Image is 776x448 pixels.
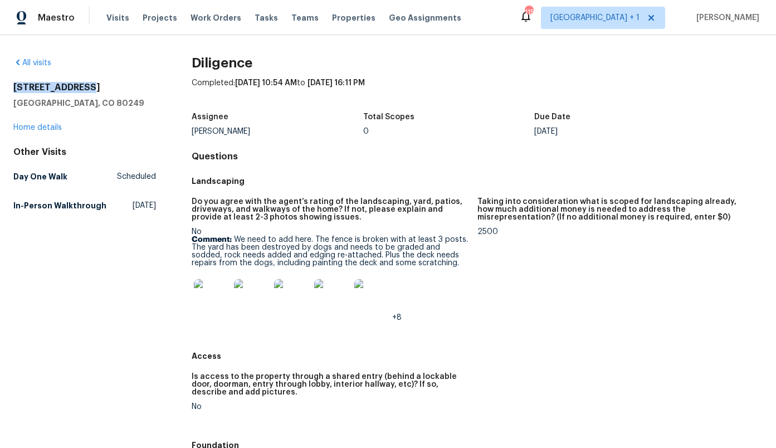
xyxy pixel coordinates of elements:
[13,59,51,67] a: All visits
[192,403,468,411] div: No
[192,198,468,221] h5: Do you agree with the agent’s rating of the landscaping, yard, patios, driveways, and walkways of...
[477,228,754,236] div: 2500
[534,113,570,121] h5: Due Date
[477,198,754,221] h5: Taking into consideration what is scoped for landscaping already, how much additional money is ne...
[534,128,705,135] div: [DATE]
[192,350,763,362] h5: Access
[133,200,156,211] span: [DATE]
[192,57,763,69] h2: Diligence
[192,77,763,106] div: Completed: to
[192,128,363,135] div: [PERSON_NAME]
[692,12,759,23] span: [PERSON_NAME]
[13,124,62,132] a: Home details
[291,12,319,23] span: Teams
[192,113,228,121] h5: Assignee
[13,147,156,158] div: Other Visits
[392,314,402,322] span: +8
[192,151,763,162] h4: Questions
[389,12,461,23] span: Geo Assignments
[192,176,763,187] h5: Landscaping
[13,171,67,182] h5: Day One Walk
[192,373,468,396] h5: Is access to the property through a shared entry (behind a lockable door, doorman, entry through ...
[192,228,468,322] div: No
[13,82,156,93] h2: [STREET_ADDRESS]
[13,196,156,216] a: In-Person Walkthrough[DATE]
[308,79,365,87] span: [DATE] 16:11 PM
[38,12,75,23] span: Maestro
[255,14,278,22] span: Tasks
[235,79,297,87] span: [DATE] 10:54 AM
[363,113,414,121] h5: Total Scopes
[106,12,129,23] span: Visits
[525,7,533,18] div: 115
[143,12,177,23] span: Projects
[192,236,232,244] b: Comment:
[13,98,156,109] h5: [GEOGRAPHIC_DATA], CO 80249
[363,128,534,135] div: 0
[13,167,156,187] a: Day One WalkScheduled
[117,171,156,182] span: Scheduled
[192,236,468,267] p: We need to add here. The fence is broken with at least 3 posts. The yard has been destroyed by do...
[13,200,106,211] h5: In-Person Walkthrough
[332,12,375,23] span: Properties
[191,12,241,23] span: Work Orders
[550,12,640,23] span: [GEOGRAPHIC_DATA] + 1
